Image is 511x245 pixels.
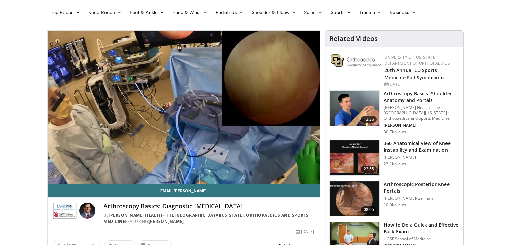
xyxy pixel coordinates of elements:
img: 9534a039-0eaa-4167-96cf-d5be049a70d8.150x105_q85_crop-smart_upscale.jpg [330,91,379,126]
img: Avatar [79,203,95,219]
a: 22:55 360 Anatomical View of Knee Instability and Examination [PERSON_NAME] 23.1K views [329,140,459,176]
video-js: Video Player [48,31,320,184]
h3: 360 Anatomical View of Knee Instability and Examination [384,140,459,153]
p: [PERSON_NAME] [384,155,459,160]
div: [DATE] [384,81,458,87]
a: Spine [300,6,327,19]
p: [PERSON_NAME]-German [384,196,459,201]
a: Business [386,6,420,19]
a: Email [PERSON_NAME] [48,184,320,197]
a: Trauma [355,6,386,19]
img: 533d6d4f-9d9f-40bd-bb73-b810ec663725.150x105_q85_crop-smart_upscale.jpg [330,140,379,175]
p: [PERSON_NAME] [384,122,459,128]
span: 08:05 [361,206,377,213]
p: [PERSON_NAME] Health - The [GEOGRAPHIC_DATA][US_STATE]: Orthopaedics and Sports Medicine [384,105,459,121]
p: UCSF School of Medicine [384,236,459,242]
h3: Arthroscopic Posterior Knee Portals [384,181,459,194]
a: Shoulder & Elbow [248,6,300,19]
img: Sanford Health - The University of South Dakota School of Medicine: Orthopaedics and Sports Medicine [53,203,77,219]
a: [PERSON_NAME] [148,218,184,224]
a: Pediatrics [212,6,248,19]
a: University of [US_STATE] Department of Orthopaedics [384,54,450,66]
a: Hand & Wrist [168,6,212,19]
img: 355603a8-37da-49b6-856f-e00d7e9307d3.png.150x105_q85_autocrop_double_scale_upscale_version-0.2.png [331,54,381,67]
a: [PERSON_NAME] Health - The [GEOGRAPHIC_DATA][US_STATE]: Orthopaedics and Sports Medicine [103,212,309,224]
div: By FEATURING [103,212,314,225]
p: 23.1K views [384,161,406,167]
span: 22:55 [361,166,377,173]
a: Sports [327,6,355,19]
a: 08:05 Arthroscopic Posterior Knee Portals [PERSON_NAME]-German 10.9K views [329,181,459,216]
a: Knee Recon [84,6,126,19]
span: 13:36 [361,116,377,123]
h3: How to Do a Quick and Effective Back Exam [384,222,459,235]
a: 13:36 Arthroscopy Basics: Shoulder Anatomy and Portals [PERSON_NAME] Health - The [GEOGRAPHIC_DAT... [329,90,459,135]
h4: Related Videos [329,35,378,43]
a: Foot & Ankle [126,6,168,19]
p: 30.7K views [384,129,406,135]
p: 10.9K views [384,202,406,208]
h3: Arthroscopy Basics: Shoulder Anatomy and Portals [384,90,459,104]
h4: Arthroscopy Basics: Diagnostic [MEDICAL_DATA] [103,203,314,210]
div: [DATE] [296,229,314,235]
a: 20th Annual CU Sports Medicine Fall Symposium [384,67,443,81]
img: 06234ec1-9449-4fdc-a1ec-369a50591d94.150x105_q85_crop-smart_upscale.jpg [330,181,379,216]
a: Hip Recon [47,6,85,19]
